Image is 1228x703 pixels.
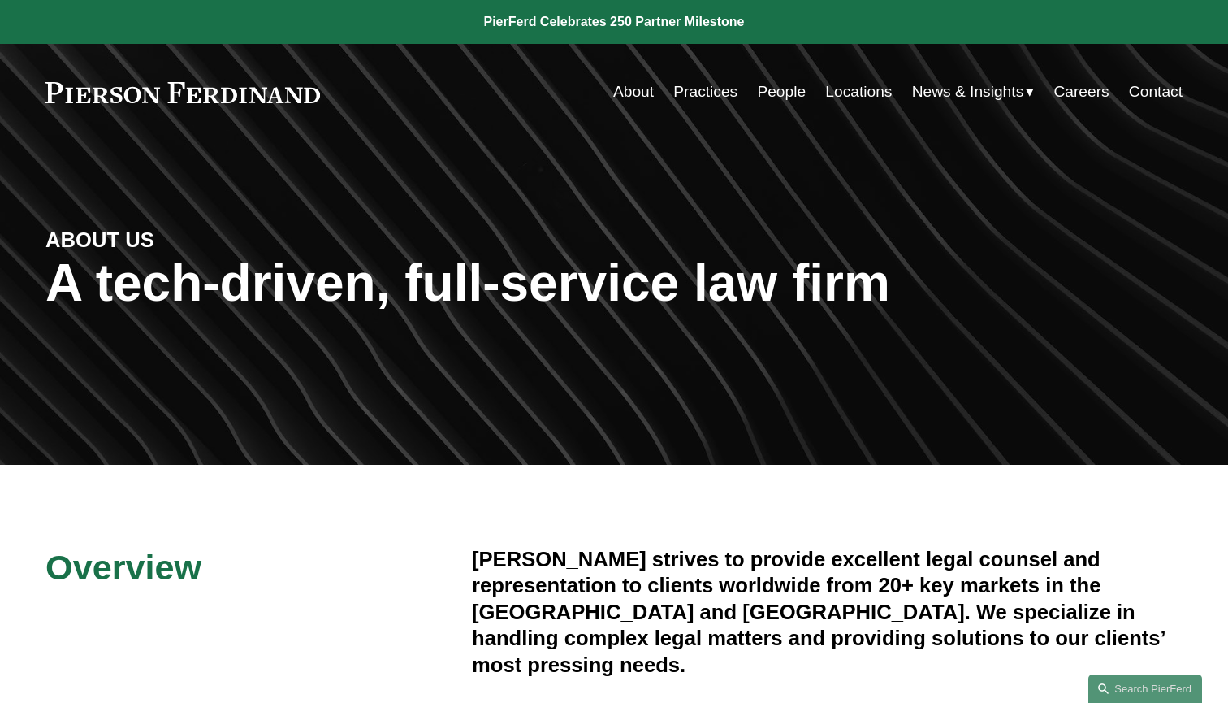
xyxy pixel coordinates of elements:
strong: ABOUT US [45,228,154,251]
h1: A tech-driven, full-service law firm [45,254,1183,313]
a: Practices [673,76,737,107]
a: Locations [825,76,892,107]
h4: [PERSON_NAME] strives to provide excellent legal counsel and representation to clients worldwide ... [472,546,1183,678]
a: Contact [1129,76,1183,107]
a: People [757,76,806,107]
a: About [613,76,654,107]
a: folder dropdown [912,76,1035,107]
a: Search this site [1088,675,1202,703]
a: Careers [1053,76,1109,107]
span: News & Insights [912,78,1024,106]
span: Overview [45,548,201,587]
